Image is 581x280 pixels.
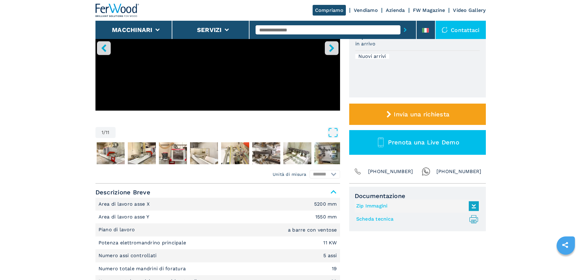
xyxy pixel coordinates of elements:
a: Zip Immagini [356,201,476,211]
p: Piano di lavoro [99,226,137,233]
span: 11 [106,130,109,135]
div: Nuovi arrivi [355,54,389,59]
em: 1550 mm [315,214,337,219]
button: Go to Slide 8 [282,141,313,165]
h3: in arrivo [355,40,375,47]
span: / [103,130,106,135]
em: 5 assi [323,253,337,258]
span: Descrizione Breve [95,187,340,198]
a: Video Gallery [453,7,486,13]
img: e096f2f699ef4bf37ab6c40c9f5d731d [190,142,218,164]
span: 1 [102,130,103,135]
span: [PHONE_NUMBER] [368,167,413,176]
nav: Thumbnail Navigation [95,141,340,165]
p: Area di lavoro asse X [99,201,152,207]
em: 19 [332,266,337,271]
span: [PHONE_NUMBER] [436,167,482,176]
p: Numero assi controllati [99,252,158,259]
em: a barre con ventose [288,228,337,232]
div: Contattaci [436,21,486,39]
a: sharethis [558,237,573,253]
img: 6ea6671d1b9accb48afd651faea347fb [128,142,156,164]
a: Azienda [386,7,405,13]
button: Go to Slide 7 [251,141,282,165]
em: 5200 mm [314,202,337,207]
span: Invia una richiesta [394,111,449,118]
a: Compriamo [313,5,346,16]
button: Prenota una Live Demo [349,130,486,155]
img: d8c4ff91abdf98dd8232d39ea8470150 [252,142,280,164]
img: Phone [353,167,362,176]
img: Ferwood [95,4,139,17]
button: Go to Slide 6 [220,141,250,165]
em: Unità di misura [273,171,307,177]
button: Go to Slide 9 [313,141,344,165]
em: 11 KW [323,240,337,245]
button: Go to Slide 3 [127,141,157,165]
img: 18c37928aa9da92399c9d95582c14970 [97,142,125,164]
a: Scheda tecnica [356,214,476,224]
button: right-button [325,41,339,55]
img: c6fd26e886dfb0ce069aedfc73414576 [283,142,311,164]
img: Whatsapp [422,167,430,176]
img: f2f1d4b31edbbe5ea76a8ab59b401a8f [159,142,187,164]
button: Go to Slide 5 [189,141,219,165]
span: Prenota una Live Demo [388,139,459,146]
button: Invia una richiesta [349,104,486,125]
button: Macchinari [112,26,152,34]
button: Servizi [197,26,222,34]
button: Go to Slide 4 [158,141,188,165]
img: c6649812ad81f8c001e38c72146c3251 [314,142,343,164]
img: Contattaci [442,27,448,33]
iframe: Chat [555,253,576,275]
p: Area di lavoro asse Y [99,214,151,220]
button: Go to Slide 2 [95,141,126,165]
img: be694c66329b841c789b7b3a63d761a3 [221,142,249,164]
button: Open Fullscreen [117,127,339,138]
button: submit-button [400,23,410,37]
a: Vendiamo [354,7,378,13]
p: Numero totale mandrini di foratura [99,265,188,272]
p: Potenza elettromandrino principale [99,239,188,246]
button: left-button [97,41,111,55]
span: Documentazione [355,192,480,200]
a: FW Magazine [413,7,445,13]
